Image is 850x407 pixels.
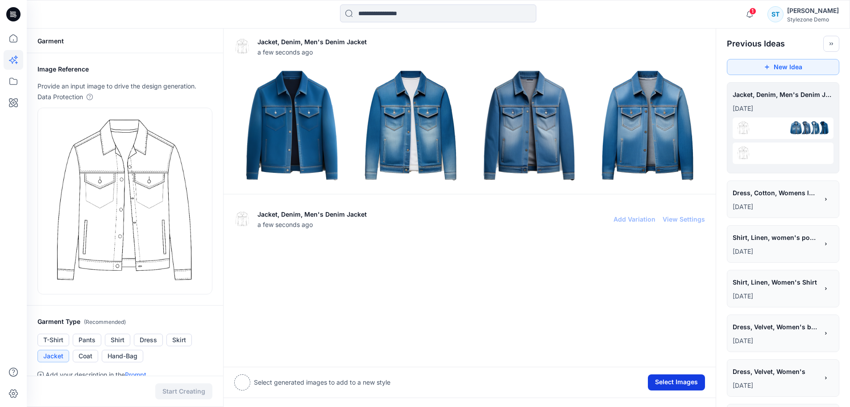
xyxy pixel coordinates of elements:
[733,231,817,244] span: Shirt, Linen, women's poplin shirt, white
[590,68,705,183] img: 3.png
[73,334,101,346] button: Pants
[73,350,98,362] button: Coat
[590,241,705,356] img: 3.png
[235,68,349,183] img: 0.png
[733,186,817,199] span: Dress, Cotton, Womens long Flutter Dress
[816,146,830,160] img: 0.png
[234,38,250,55] img: eyJhbGciOiJIUzI1NiIsImtpZCI6IjAiLCJ0eXAiOiJKV1QifQ.eyJkYXRhIjp7InR5cGUiOiJzdG9yYWdlIiwicGF0aCI6Im...
[798,121,812,135] img: 2.png
[84,319,126,325] span: ( Recommended )
[257,209,367,220] p: Jacket, Denim, Men's Denim Jacket
[733,380,818,391] p: July 23, 2025
[749,8,756,15] span: 1
[257,220,367,229] span: a few seconds ago
[648,374,705,390] button: Select Images
[37,81,212,92] p: Provide an input image to drive the design generation.
[472,68,586,183] img: 2.png
[733,320,817,333] span: Dress, Velvet, Women's blue, white
[823,36,839,52] button: Toggle idea bar
[234,211,250,227] img: eyJhbGciOiJIUzI1NiIsImtpZCI6IjAiLCJ0eXAiOiJKV1QifQ.eyJkYXRhIjp7InR5cGUiOiJzdG9yYWdlIiwicGF0aCI6Im...
[257,47,367,57] span: a few seconds ago
[134,334,163,346] button: Dress
[807,146,821,160] img: 1.png
[727,59,839,75] button: New Idea
[37,92,83,102] p: Data Protection
[353,241,468,356] img: 1.png
[733,336,818,346] p: July 23, 2025
[46,369,146,380] p: Add your description in the
[733,201,818,212] p: July 29, 2025
[733,365,817,378] span: Dress, Velvet, Women's
[787,5,839,16] div: [PERSON_NAME]
[42,112,207,290] img: eyJhbGciOiJIUzI1NiIsImtpZCI6IjAiLCJ0eXAiOiJKV1QifQ.eyJkYXRhIjp7InR5cGUiOiJzdG9yYWdlIiwicGF0aCI6Im...
[663,215,705,223] button: View Settings
[816,121,830,135] img: 0.png
[472,241,586,356] img: 2.png
[798,146,812,160] img: 2.png
[787,16,839,23] div: Stylezone Demo
[767,6,784,22] div: ST
[125,371,146,378] a: Prompt
[37,334,69,346] button: T-Shirt
[733,88,833,101] span: Jacket, Denim, Men's Denim Jacket
[353,68,468,183] img: 1.png
[102,350,143,362] button: Hand-Bag
[235,241,349,356] img: 0.png
[733,246,818,257] p: July 24, 2025
[789,121,803,135] img: 3.png
[727,38,785,49] h2: Previous Ideas
[614,215,655,223] button: Add Variation
[37,350,69,362] button: Jacket
[807,121,821,135] img: 1.png
[736,146,750,160] img: eyJhbGciOiJIUzI1NiIsImtpZCI6IjAiLCJ0eXAiOiJKV1QifQ.eyJkYXRhIjp7InR5cGUiOiJzdG9yYWdlIiwicGF0aCI6Im...
[257,37,367,47] p: Jacket, Denim, Men's Denim Jacket
[37,64,212,75] h2: Image Reference
[37,316,212,327] h2: Garment Type
[789,146,803,160] img: 3.png
[733,103,833,114] p: July 31, 2025
[254,377,390,388] p: Select generated images to add to a new style
[736,121,750,135] img: eyJhbGciOiJIUzI1NiIsImtpZCI6IjAiLCJ0eXAiOiJKV1QifQ.eyJkYXRhIjp7InR5cGUiOiJzdG9yYWdlIiwicGF0aCI6Im...
[733,291,818,302] p: July 24, 2025
[733,276,817,289] span: Shirt, Linen, Women's Shirt
[166,334,192,346] button: Skirt
[105,334,130,346] button: Shirt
